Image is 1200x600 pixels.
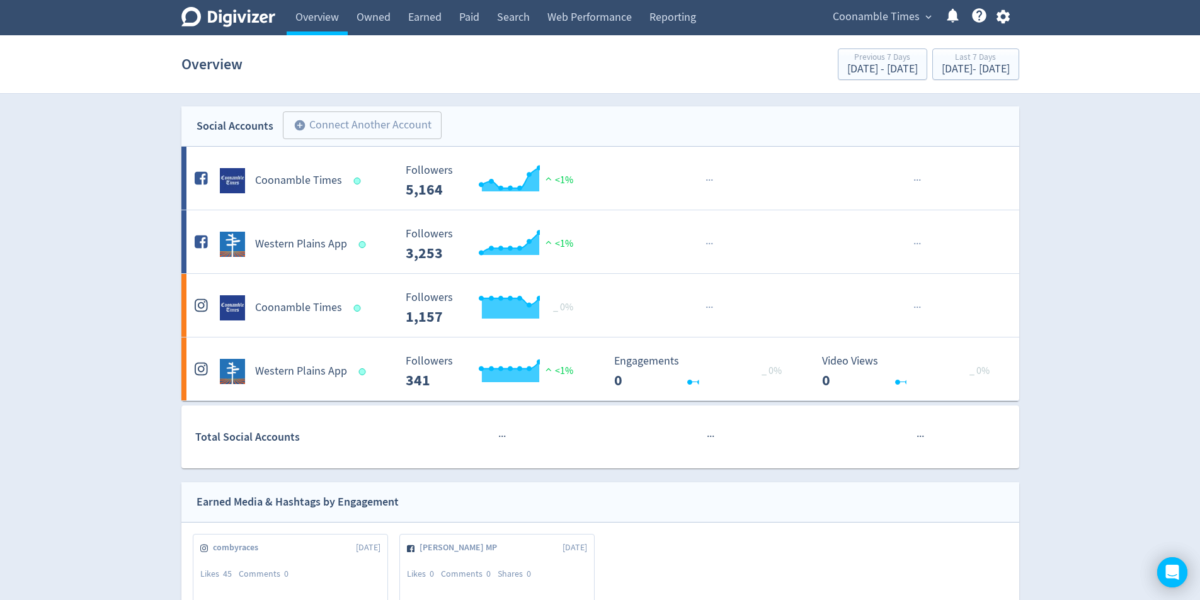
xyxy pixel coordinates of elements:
span: 0 [527,568,531,579]
span: <1% [542,174,573,186]
svg: Engagements 0 [608,355,797,388]
div: Likes [200,568,239,580]
a: Connect Another Account [273,113,442,139]
span: · [919,429,922,444]
svg: Video Views 0 [816,355,1005,388]
h5: Western Plains App [255,364,347,379]
svg: Followers --- [399,228,588,261]
div: Last 7 Days [942,53,1010,64]
span: · [918,173,921,188]
img: positive-performance.svg [542,365,555,374]
span: · [707,429,709,444]
span: 0 [430,568,434,579]
span: add_circle [294,119,306,132]
div: Comments [441,568,498,580]
span: 0 [486,568,491,579]
span: Data last synced: 23 Sep 2025, 8:01am (AEST) [358,241,369,248]
span: · [916,173,918,188]
span: · [711,173,713,188]
div: [DATE] - [DATE] [847,64,918,75]
span: · [916,236,918,252]
div: Comments [239,568,295,580]
svg: Followers --- [399,292,588,325]
img: Coonamble Times undefined [220,168,245,193]
div: [DATE] - [DATE] [942,64,1010,75]
div: Previous 7 Days [847,53,918,64]
span: [DATE] [563,541,587,554]
button: Previous 7 Days[DATE] - [DATE] [838,48,927,80]
img: positive-performance.svg [542,237,555,247]
span: [DATE] [356,541,380,554]
span: Coonamble Times [833,7,920,27]
span: · [913,173,916,188]
span: · [498,429,501,444]
span: · [913,300,916,315]
span: · [918,300,921,315]
span: · [708,236,711,252]
a: Coonamble Times undefinedCoonamble Times Followers --- _ 0% Followers 1,157 ······ [181,274,1019,337]
h1: Overview [181,44,243,84]
span: Data last synced: 23 Sep 2025, 8:01am (AEST) [353,178,364,184]
div: Shares [498,568,538,580]
span: · [501,429,503,444]
span: · [709,429,712,444]
svg: Followers --- [399,355,588,388]
span: · [706,236,708,252]
button: Connect Another Account [283,111,442,139]
h5: Western Plains App [255,237,347,252]
img: positive-performance.svg [542,174,555,183]
svg: Followers --- [399,164,588,198]
span: _ 0% [553,301,573,314]
span: · [712,429,714,444]
span: · [706,173,708,188]
span: Data last synced: 23 Sep 2025, 8:01am (AEST) [358,368,369,375]
div: Open Intercom Messenger [1157,557,1187,587]
span: · [922,429,924,444]
span: _ 0% [969,365,990,377]
span: · [708,173,711,188]
img: Western Plains App undefined [220,232,245,257]
div: Social Accounts [197,117,273,135]
span: · [916,300,918,315]
span: · [706,300,708,315]
div: Total Social Accounts [195,428,396,446]
h5: Coonamble Times [255,300,342,315]
span: <1% [542,365,573,377]
img: Western Plains App undefined [220,359,245,384]
button: Last 7 Days[DATE]- [DATE] [932,48,1019,80]
span: 0 [284,568,289,579]
span: · [917,429,919,444]
div: Likes [407,568,441,580]
a: Coonamble Times undefinedCoonamble Times Followers --- Followers 5,164 <1%······ [181,147,1019,210]
span: · [913,236,916,252]
a: Western Plains App undefinedWestern Plains App Followers --- Followers 341 <1% Engagements 0 Enga... [181,337,1019,400]
div: Earned Media & Hashtags by Engagement [197,493,399,511]
span: [PERSON_NAME] MP [420,541,504,554]
img: Coonamble Times undefined [220,295,245,320]
span: combyraces [213,541,265,554]
span: · [711,236,713,252]
span: 45 [223,568,232,579]
span: Data last synced: 23 Sep 2025, 8:01am (AEST) [353,305,364,312]
span: · [918,236,921,252]
span: <1% [542,237,573,250]
span: _ 0% [762,365,782,377]
span: · [711,300,713,315]
span: · [708,300,711,315]
a: Western Plains App undefinedWestern Plains App Followers --- Followers 3,253 <1%······ [181,210,1019,273]
span: expand_more [923,11,934,23]
button: Coonamble Times [828,7,935,27]
span: · [503,429,506,444]
h5: Coonamble Times [255,173,342,188]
